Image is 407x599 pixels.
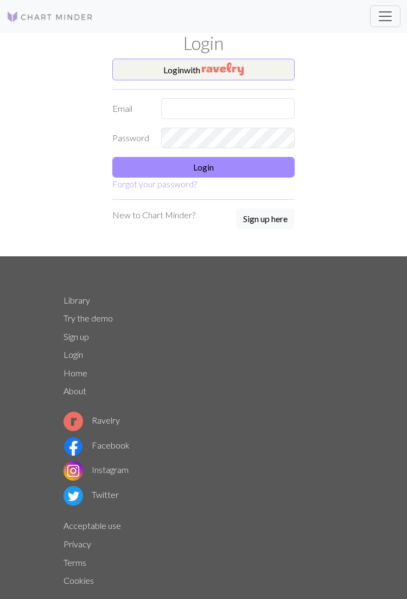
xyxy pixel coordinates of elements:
a: Try the demo [63,313,113,323]
button: Login [112,157,295,178]
img: Ravelry [202,62,244,75]
h1: Login [57,33,350,54]
img: Twitter logo [63,486,83,506]
img: Ravelry logo [63,412,83,431]
button: Loginwith [112,59,295,80]
a: Twitter [63,489,119,500]
a: Acceptable use [63,520,121,531]
a: Ravelry [63,415,120,425]
img: Instagram logo [63,461,83,481]
a: Privacy [63,539,91,549]
label: Password [106,128,155,148]
a: Facebook [63,440,130,450]
a: Forgot your password? [112,179,197,189]
p: New to Chart Minder? [112,209,195,222]
a: Home [63,368,87,378]
a: About [63,386,86,396]
img: Logo [7,10,93,23]
a: Sign up [63,331,89,342]
a: Login [63,349,83,360]
a: Library [63,295,90,305]
img: Facebook logo [63,437,83,456]
a: Terms [63,557,86,568]
button: Toggle navigation [370,5,400,27]
a: Cookies [63,575,94,585]
label: Email [106,98,155,119]
button: Sign up here [236,209,295,229]
a: Instagram [63,464,129,475]
a: Sign up here [236,209,295,230]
